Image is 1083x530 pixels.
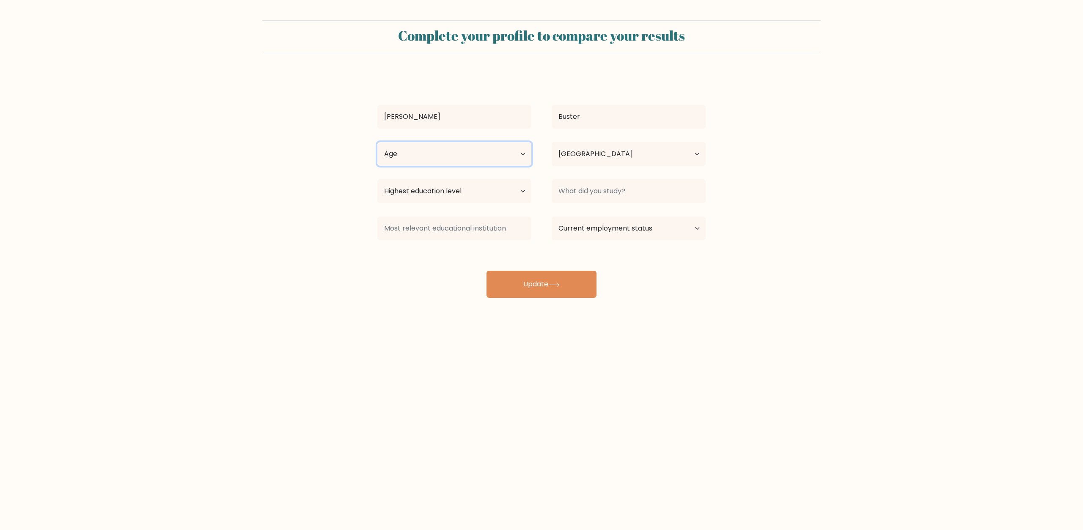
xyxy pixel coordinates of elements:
input: Last name [552,105,706,129]
input: Most relevant educational institution [377,217,531,240]
input: What did you study? [552,179,706,203]
h2: Complete your profile to compare your results [267,27,816,44]
input: First name [377,105,531,129]
button: Update [487,271,596,298]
